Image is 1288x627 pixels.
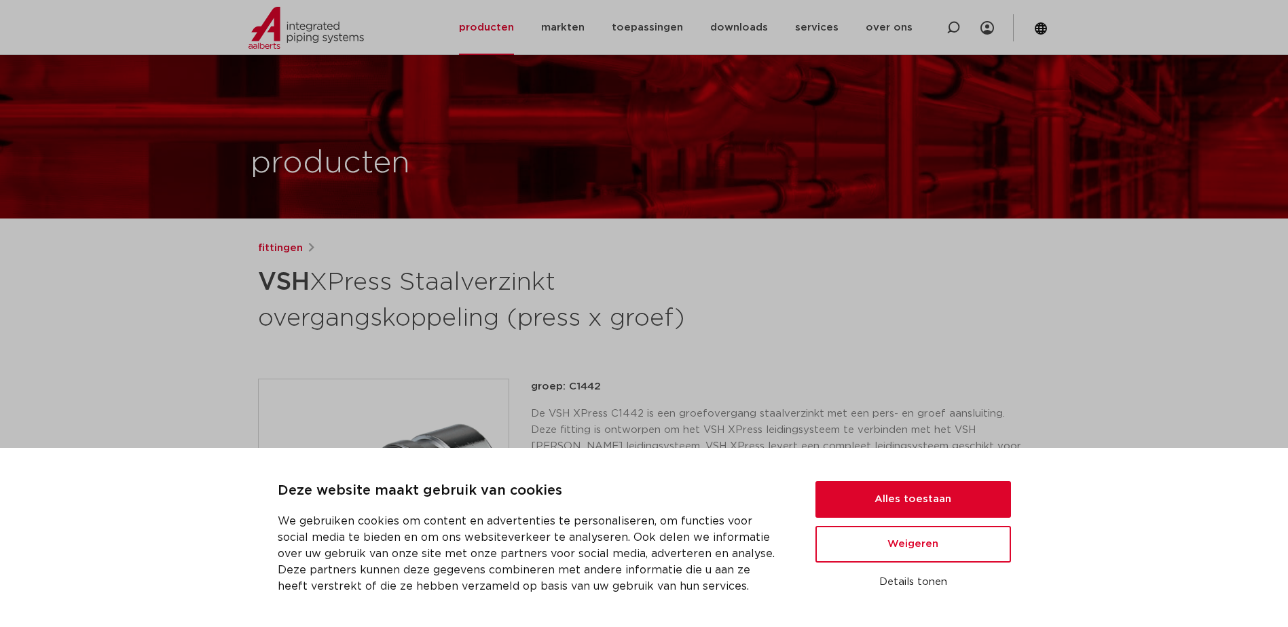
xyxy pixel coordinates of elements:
button: Weigeren [815,526,1011,563]
h1: producten [251,142,410,185]
p: Deze website maakt gebruik van cookies [278,480,783,502]
p: We gebruiken cookies om content en advertenties te personaliseren, om functies voor social media ... [278,513,783,594]
p: groep: C1442 [531,379,1031,395]
button: Alles toestaan [815,481,1011,518]
button: Details tonen [815,571,1011,594]
p: De VSH XPress C1442 is een groefovergang staalverzinkt met een pers- en groef aansluiting. Deze f... [531,406,1031,471]
strong: VSH [258,270,310,294]
h1: XPress Staalverzinkt overgangskoppeling (press x groef) [258,262,768,335]
a: fittingen [258,240,303,256]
